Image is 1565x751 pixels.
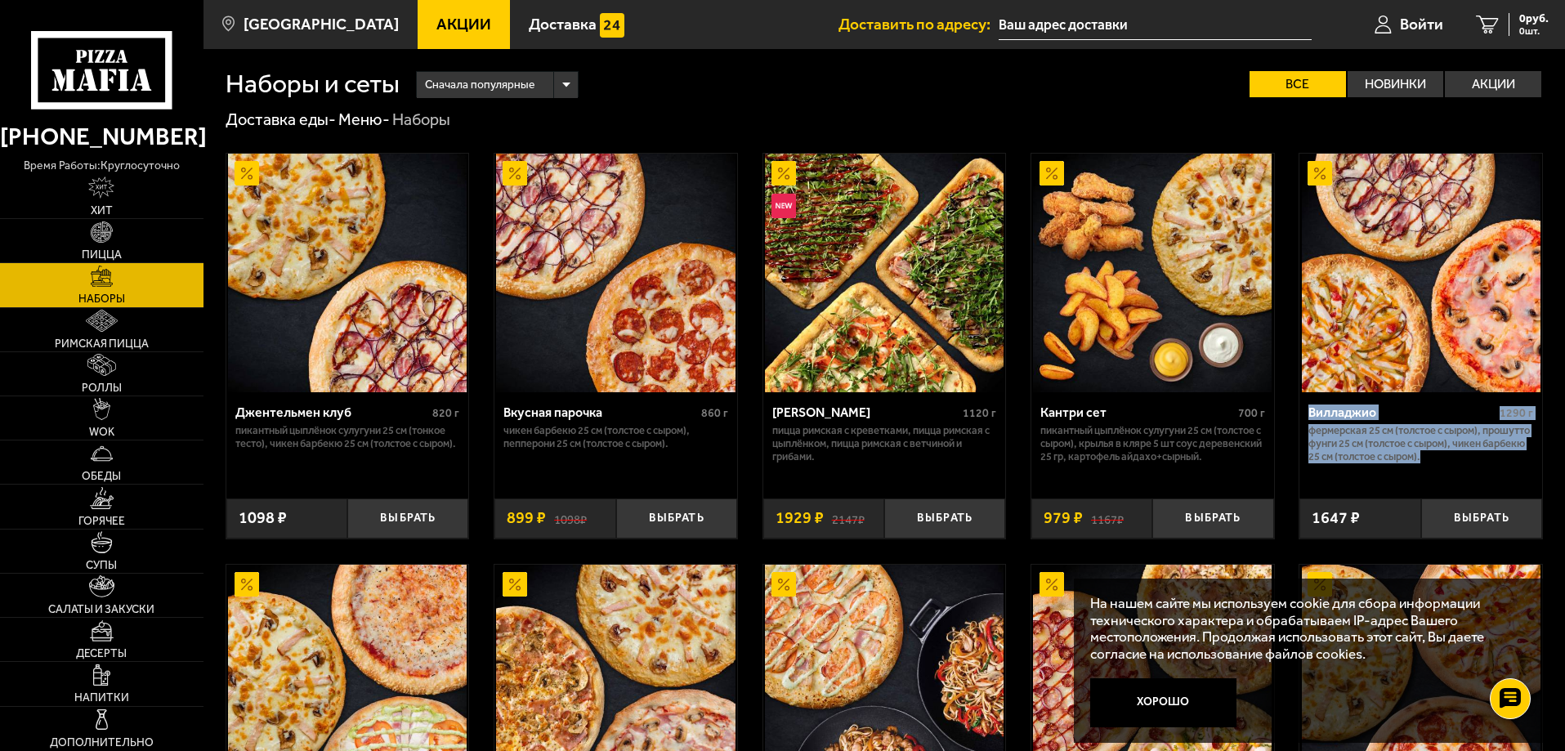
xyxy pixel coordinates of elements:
[503,424,728,450] p: Чикен Барбекю 25 см (толстое с сыром), Пепперони 25 см (толстое с сыром).
[1500,406,1533,420] span: 1290 г
[1519,13,1549,25] span: 0 руб.
[91,205,113,217] span: Хит
[1031,154,1274,392] a: АкционныйКантри сет
[226,110,336,129] a: Доставка еды-
[999,10,1312,40] input: Ваш адрес доставки
[507,510,546,526] span: 899 ₽
[338,110,390,129] a: Меню-
[1033,154,1272,392] img: Кантри сет
[765,154,1004,392] img: Мама Миа
[838,16,999,32] span: Доставить по адресу:
[48,604,154,615] span: Салаты и закуски
[432,406,459,420] span: 820 г
[1421,498,1542,539] button: Выбрать
[832,510,865,526] s: 2147 ₽
[347,498,468,539] button: Выбрать
[616,498,737,539] button: Выбрать
[235,161,259,186] img: Акционный
[600,13,624,38] img: 15daf4d41897b9f0e9f617042186c801.svg
[1238,406,1265,420] span: 700 г
[1400,16,1443,32] span: Войти
[771,572,796,597] img: Акционный
[1348,71,1444,97] label: Новинки
[235,572,259,597] img: Акционный
[76,648,127,659] span: Десерты
[1090,678,1237,727] button: Хорошо
[228,154,467,392] img: Джентельмен клуб
[1445,71,1541,97] label: Акции
[86,560,117,571] span: Супы
[771,161,796,186] img: Акционный
[503,161,527,186] img: Акционный
[82,249,122,261] span: Пицца
[50,737,154,749] span: Дополнительно
[1302,154,1540,392] img: Вилладжио
[55,338,149,350] span: Римская пицца
[244,16,399,32] span: [GEOGRAPHIC_DATA]
[1308,161,1332,186] img: Акционный
[1040,405,1234,420] div: Кантри сет
[1308,424,1533,463] p: Фермерская 25 см (толстое с сыром), Прошутто Фунги 25 см (толстое с сыром), Чикен Барбекю 25 см (...
[436,16,491,32] span: Акции
[226,154,469,392] a: АкционныйДжентельмен клуб
[496,154,735,392] img: Вкусная парочка
[74,692,129,704] span: Напитки
[554,510,587,526] s: 1098 ₽
[82,382,122,394] span: Роллы
[503,405,697,420] div: Вкусная парочка
[776,510,824,526] span: 1929 ₽
[82,471,121,482] span: Обеды
[1312,510,1360,526] span: 1647 ₽
[78,293,125,305] span: Наборы
[1090,595,1518,663] p: На нашем сайте мы используем cookie для сбора информации технического характера и обрабатываем IP...
[235,405,429,420] div: Джентельмен клуб
[89,427,114,438] span: WOK
[963,406,996,420] span: 1120 г
[1040,424,1265,463] p: Пикантный цыплёнок сулугуни 25 см (толстое с сыром), крылья в кляре 5 шт соус деревенский 25 гр, ...
[1152,498,1273,539] button: Выбрать
[1044,510,1083,526] span: 979 ₽
[884,498,1005,539] button: Выбрать
[772,405,959,420] div: [PERSON_NAME]
[701,406,728,420] span: 860 г
[763,154,1006,392] a: АкционныйНовинкаМама Миа
[392,110,450,131] div: Наборы
[529,16,597,32] span: Доставка
[1308,572,1332,597] img: Акционный
[503,572,527,597] img: Акционный
[494,154,737,392] a: АкционныйВкусная парочка
[226,71,400,97] h1: Наборы и сеты
[1040,572,1064,597] img: Акционный
[1091,510,1124,526] s: 1167 ₽
[425,69,534,101] span: Сначала популярные
[1040,161,1064,186] img: Акционный
[235,424,460,450] p: Пикантный цыплёнок сулугуни 25 см (тонкое тесто), Чикен Барбекю 25 см (толстое с сыром).
[772,424,997,463] p: Пицца Римская с креветками, Пицца Римская с цыплёнком, Пицца Римская с ветчиной и грибами.
[78,516,125,527] span: Горячее
[1250,71,1346,97] label: Все
[1299,154,1542,392] a: АкционныйВилладжио
[1519,26,1549,36] span: 0 шт.
[239,510,287,526] span: 1098 ₽
[1308,405,1496,420] div: Вилладжио
[771,194,796,218] img: Новинка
